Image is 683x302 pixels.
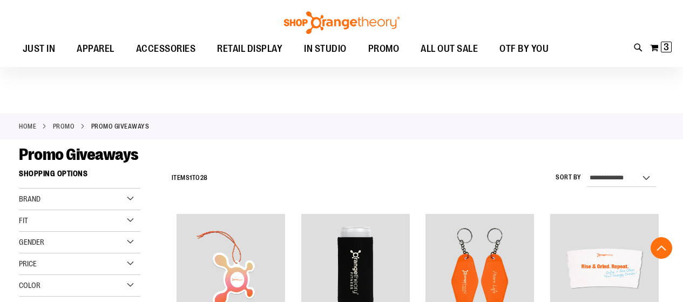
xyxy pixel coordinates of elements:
span: APPAREL [77,37,114,61]
a: PROMO [53,122,75,131]
span: IN STUDIO [304,37,347,61]
span: PROMO [368,37,400,61]
span: JUST IN [23,37,56,61]
span: OTF BY YOU [499,37,549,61]
span: Promo Giveaways [19,145,139,164]
img: Shop Orangetheory [282,11,401,34]
a: Home [19,122,36,131]
span: ALL OUT SALE [421,37,478,61]
button: Back To Top [651,237,672,259]
span: RETAIL DISPLAY [217,37,282,61]
span: 3 [664,42,669,52]
span: 1 [190,174,192,182]
span: Fit [19,216,28,225]
span: Price [19,259,37,268]
span: Brand [19,194,40,203]
span: 28 [200,174,208,182]
h2: Items to [172,170,208,186]
strong: Shopping Options [19,164,140,189]
span: Color [19,281,40,290]
span: Gender [19,238,44,246]
strong: Promo Giveaways [91,122,150,131]
label: Sort By [556,173,581,182]
span: ACCESSORIES [136,37,196,61]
